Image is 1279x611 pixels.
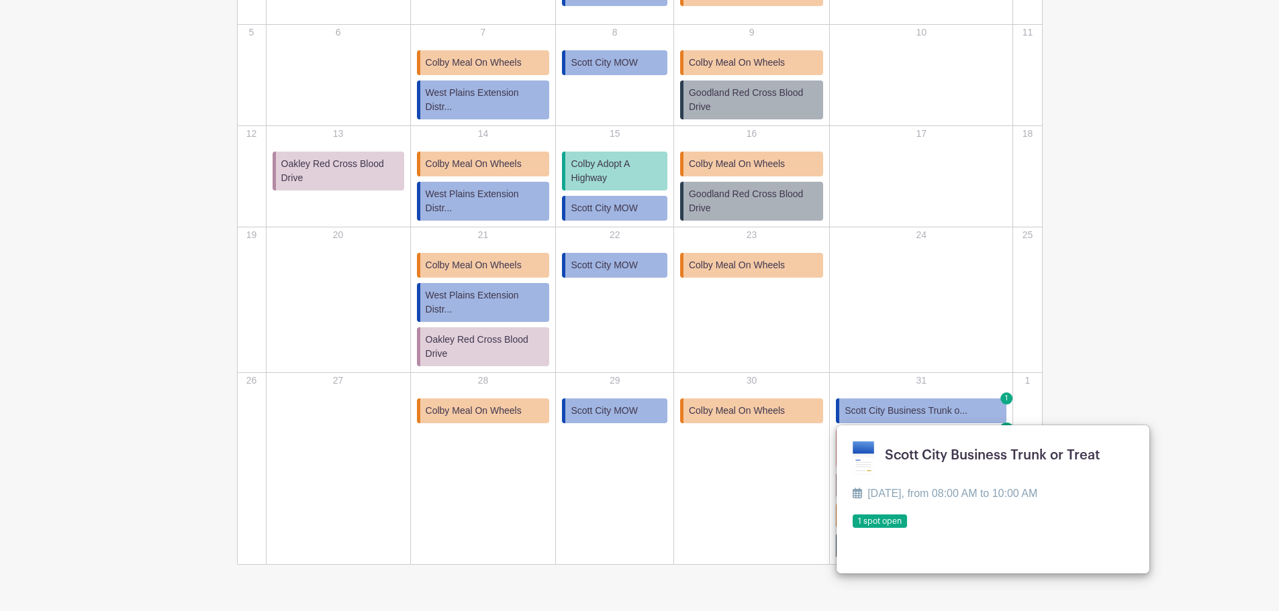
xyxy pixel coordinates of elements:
[689,56,785,70] span: Colby Meal On Wheels
[267,25,410,40] p: 6
[571,157,662,185] span: Colby Adopt A Highway
[238,374,265,388] p: 26
[426,288,544,317] span: West Plains Extension Distr...
[675,127,828,141] p: 16
[831,127,1012,141] p: 17
[417,398,550,423] a: Colby Meal On Wheels
[426,258,522,272] span: Colby Meal On Wheels
[412,25,555,40] p: 7
[412,228,555,242] p: 21
[426,404,522,418] span: Colby Meal On Wheels
[267,127,410,141] p: 13
[836,398,1006,423] a: Scott City Business Trunk o... 1
[675,25,828,40] p: 9
[571,56,638,70] span: Scott City MOW
[557,127,673,141] p: 15
[562,152,667,190] a: Colby Adopt A Highway
[831,228,1012,242] p: 24
[562,196,667,221] a: Scott City MOW
[426,56,522,70] span: Colby Meal On Wheels
[412,127,555,141] p: 14
[426,86,544,114] span: West Plains Extension Distr...
[238,228,265,242] p: 19
[417,327,550,366] a: Oakley Red Cross Blood Drive
[675,374,828,388] p: 30
[689,258,785,272] span: Colby Meal On Wheels
[680,398,823,423] a: Colby Meal On Wheels
[426,333,544,361] span: Oakley Red Cross Blood Drive
[238,25,265,40] p: 5
[417,283,550,322] a: West Plains Extension Distr...
[680,253,823,278] a: Colby Meal On Wheels
[689,187,818,215] span: Goodland Red Cross Blood Drive
[675,228,828,242] p: 23
[417,182,550,221] a: West Plains Extension Distr...
[831,374,1012,388] p: 31
[267,228,410,242] p: 20
[412,374,555,388] p: 28
[273,152,404,190] a: Oakley Red Cross Blood Drive
[1014,374,1041,388] p: 1
[281,157,399,185] span: Oakley Red Cross Blood Drive
[1001,392,1013,404] span: 1
[680,50,823,75] a: Colby Meal On Wheels
[689,404,785,418] span: Colby Meal On Wheels
[689,157,785,171] span: Colby Meal On Wheels
[557,374,673,388] p: 29
[557,228,673,242] p: 22
[267,374,410,388] p: 27
[1014,228,1041,242] p: 25
[426,157,522,171] span: Colby Meal On Wheels
[1000,423,1014,435] span: 2
[689,86,818,114] span: Goodland Red Cross Blood Drive
[557,25,673,40] p: 8
[562,50,667,75] a: Scott City MOW
[562,398,667,423] a: Scott City MOW
[571,404,638,418] span: Scott City MOW
[571,258,638,272] span: Scott City MOW
[680,80,823,119] a: Goodland Red Cross Blood Drive
[571,201,638,215] span: Scott City MOW
[562,253,667,278] a: Scott City MOW
[417,80,550,119] a: West Plains Extension Distr...
[417,152,550,176] a: Colby Meal On Wheels
[417,50,550,75] a: Colby Meal On Wheels
[426,187,544,215] span: West Plains Extension Distr...
[1014,127,1041,141] p: 18
[831,25,1012,40] p: 10
[417,253,550,278] a: Colby Meal On Wheels
[680,182,823,221] a: Goodland Red Cross Blood Drive
[238,127,265,141] p: 12
[1014,25,1041,40] p: 11
[845,404,967,418] span: Scott City Business Trunk o...
[680,152,823,176] a: Colby Meal On Wheels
